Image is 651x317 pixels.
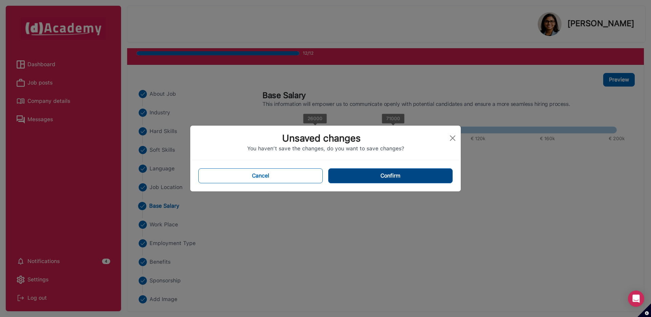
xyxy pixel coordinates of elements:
[628,291,644,307] div: Open Intercom Messenger
[328,168,453,183] button: Confirm
[196,131,447,145] div: Unsaved changes
[247,145,404,152] span: You haven’t save the changes, do you want to save changes?
[637,303,651,317] button: Set cookie preferences
[198,168,323,183] button: Cancel
[447,133,458,144] button: Close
